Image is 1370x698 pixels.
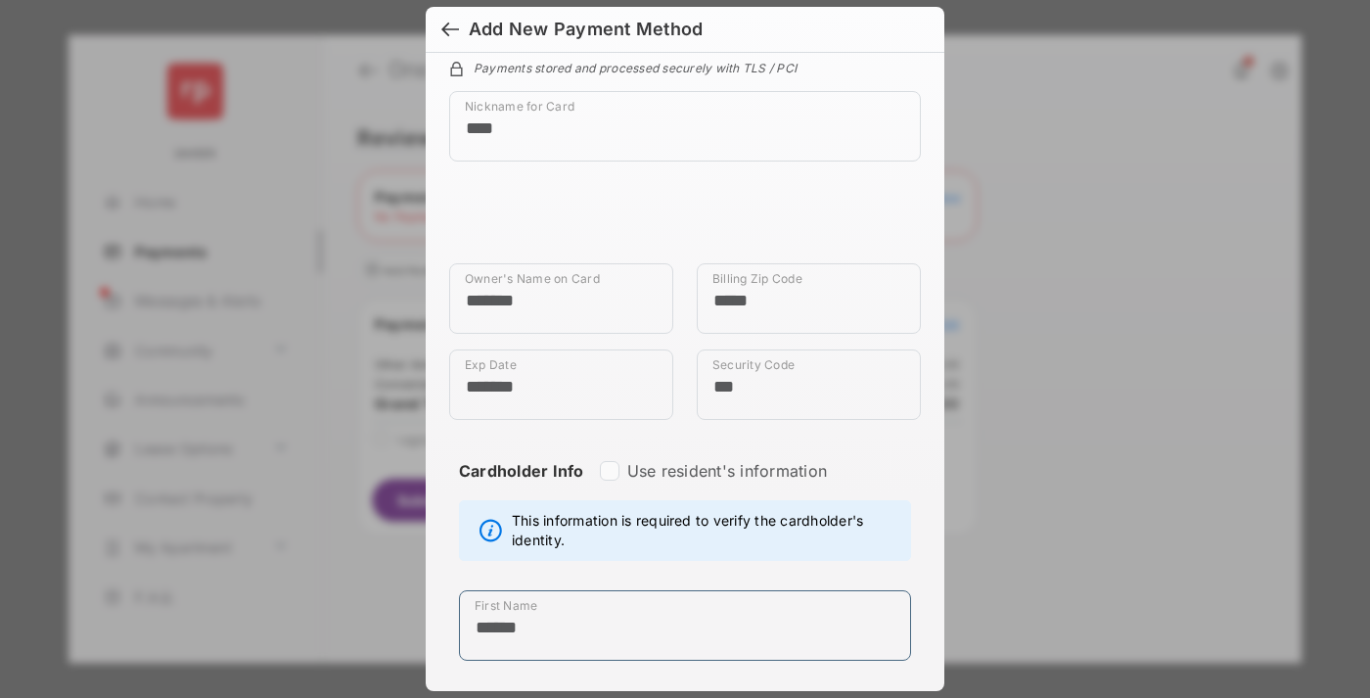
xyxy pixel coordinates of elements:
div: Payments stored and processed securely with TLS / PCI [449,58,921,75]
span: This information is required to verify the cardholder's identity. [512,511,900,550]
label: Use resident's information [627,461,827,481]
iframe: Credit card field [449,177,921,263]
div: Add New Payment Method [469,19,703,40]
strong: Cardholder Info [459,461,584,516]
